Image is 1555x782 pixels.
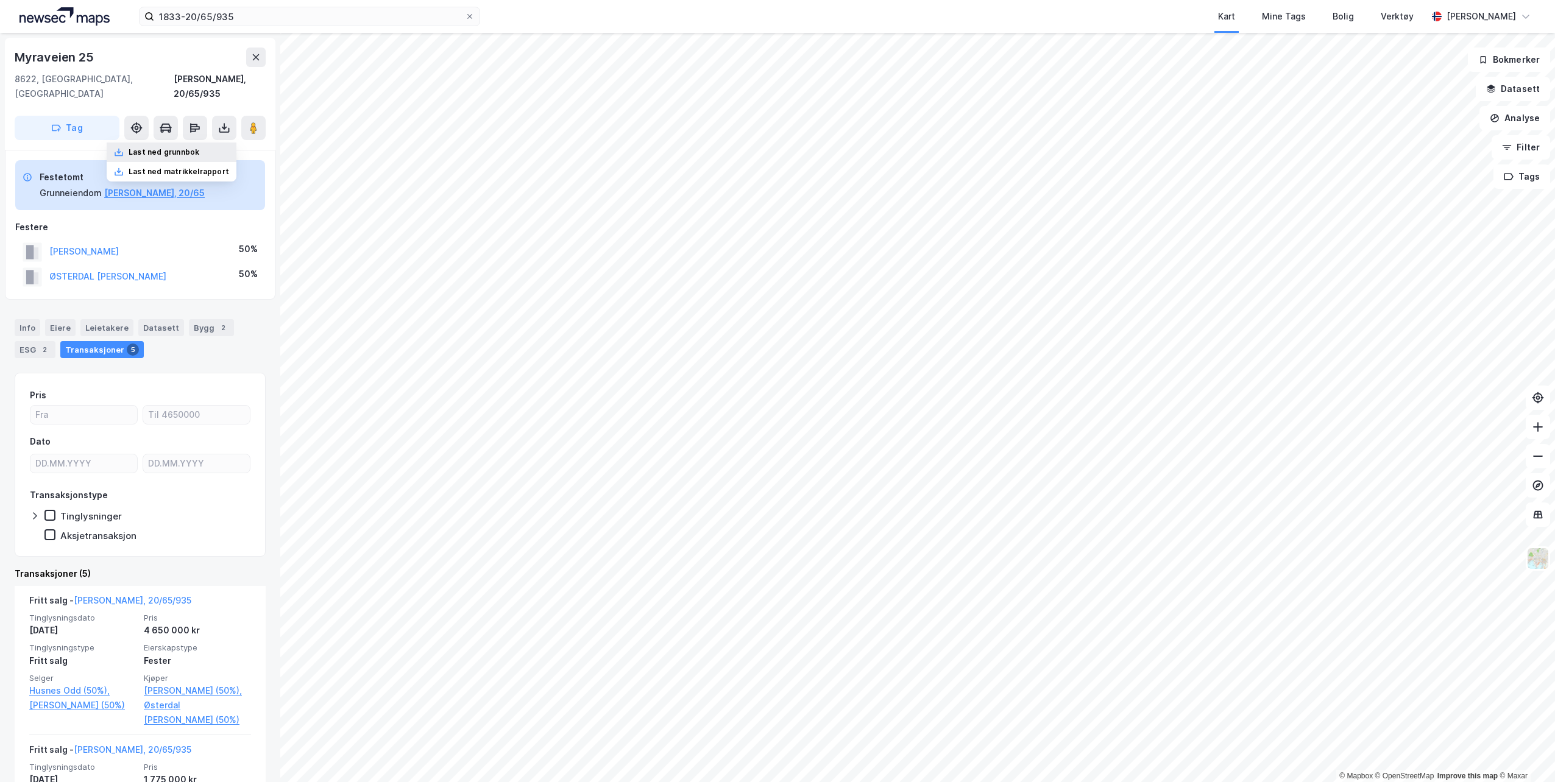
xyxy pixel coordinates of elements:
[15,341,55,358] div: ESG
[29,593,191,613] div: Fritt salg -
[217,322,229,334] div: 2
[143,406,250,424] input: Til 4650000
[144,673,251,683] span: Kjøper
[1333,9,1354,24] div: Bolig
[15,566,266,581] div: Transaksjoner (5)
[1526,547,1550,570] img: Z
[29,742,191,762] div: Fritt salg -
[129,167,229,177] div: Last ned matrikkelrapport
[60,510,122,522] div: Tinglysninger
[129,147,199,157] div: Last ned grunnbok
[144,698,251,727] a: Østerdal [PERSON_NAME] (50%)
[40,170,205,185] div: Festetomt
[29,613,136,623] span: Tinglysningsdato
[127,343,139,356] div: 5
[1493,164,1550,189] button: Tags
[154,7,465,26] input: Søk på adresse, matrikkel, gårdeiere, leietakere eller personer
[239,242,258,256] div: 50%
[30,388,46,403] div: Pris
[74,744,191,755] a: [PERSON_NAME], 20/65/935
[29,653,136,668] div: Fritt salg
[1339,772,1373,780] a: Mapbox
[60,530,136,541] div: Aksjetransaksjon
[144,613,251,623] span: Pris
[29,673,136,683] span: Selger
[1437,772,1498,780] a: Improve this map
[1218,9,1235,24] div: Kart
[30,406,137,424] input: Fra
[80,319,133,336] div: Leietakere
[1375,772,1434,780] a: OpenStreetMap
[15,220,265,234] div: Festere
[29,698,136,713] a: [PERSON_NAME] (50%)
[144,643,251,653] span: Eierskapstype
[1479,106,1550,130] button: Analyse
[239,267,258,281] div: 50%
[29,643,136,653] span: Tinglysningstype
[15,116,119,140] button: Tag
[1381,9,1414,24] div: Verktøy
[30,488,108,502] div: Transaksjonstype
[30,454,137,473] input: DD.MM.YYYY
[144,762,251,772] span: Pris
[29,683,136,698] a: Husnes Odd (50%),
[1494,724,1555,782] iframe: Chat Widget
[1447,9,1516,24] div: [PERSON_NAME]
[1476,77,1550,101] button: Datasett
[60,341,144,358] div: Transaksjoner
[1492,135,1550,160] button: Filter
[30,434,51,449] div: Dato
[74,595,191,605] a: [PERSON_NAME], 20/65/935
[40,186,102,200] div: Grunneiendom
[174,72,266,101] div: [PERSON_NAME], 20/65/935
[29,623,136,638] div: [DATE]
[45,319,76,336] div: Eiere
[15,72,174,101] div: 8622, [GEOGRAPHIC_DATA], [GEOGRAPHIC_DATA]
[1468,48,1550,72] button: Bokmerker
[19,7,110,26] img: logo.a4113a55bc3d86da70a041830d287a7e.svg
[143,454,250,473] input: DD.MM.YYYY
[38,343,51,356] div: 2
[144,653,251,668] div: Fester
[29,762,136,772] span: Tinglysningsdato
[189,319,234,336] div: Bygg
[104,186,205,200] button: [PERSON_NAME], 20/65
[15,319,40,336] div: Info
[15,48,96,67] div: Myraveien 25
[1262,9,1306,24] div: Mine Tags
[144,683,251,698] a: [PERSON_NAME] (50%),
[138,319,184,336] div: Datasett
[144,623,251,638] div: 4 650 000 kr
